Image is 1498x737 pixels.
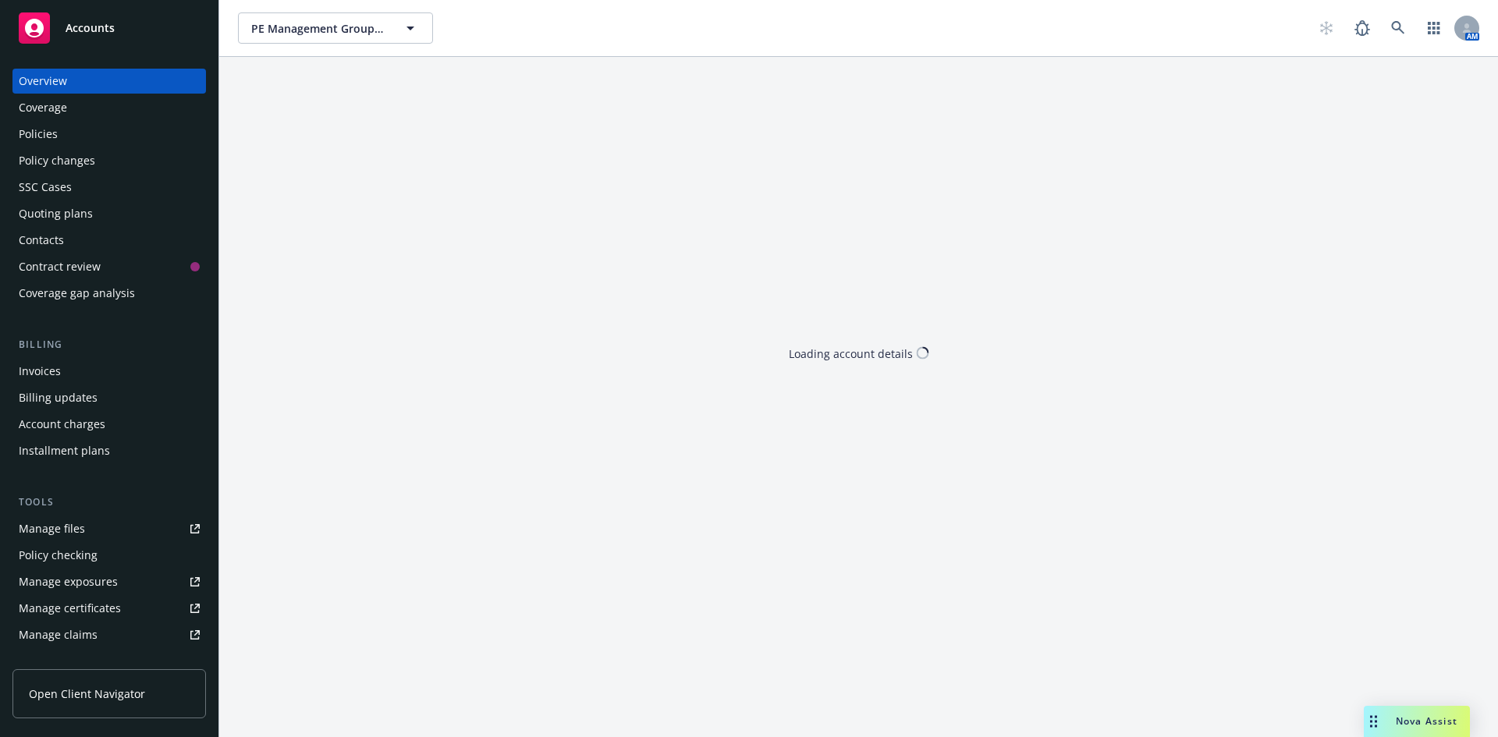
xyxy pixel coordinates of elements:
[19,281,135,306] div: Coverage gap analysis
[19,228,64,253] div: Contacts
[19,649,92,674] div: Manage BORs
[12,438,206,463] a: Installment plans
[66,22,115,34] span: Accounts
[19,385,98,410] div: Billing updates
[12,622,206,647] a: Manage claims
[19,95,67,120] div: Coverage
[19,516,85,541] div: Manage files
[19,412,105,437] div: Account charges
[1311,12,1342,44] a: Start snowing
[1383,12,1414,44] a: Search
[12,281,206,306] a: Coverage gap analysis
[19,438,110,463] div: Installment plans
[19,596,121,621] div: Manage certificates
[12,148,206,173] a: Policy changes
[19,201,93,226] div: Quoting plans
[12,385,206,410] a: Billing updates
[12,596,206,621] a: Manage certificates
[19,543,98,568] div: Policy checking
[19,569,118,594] div: Manage exposures
[12,201,206,226] a: Quoting plans
[12,254,206,279] a: Contract review
[19,254,101,279] div: Contract review
[1364,706,1383,737] div: Drag to move
[19,359,61,384] div: Invoices
[12,122,206,147] a: Policies
[19,148,95,173] div: Policy changes
[789,345,913,361] div: Loading account details
[19,122,58,147] div: Policies
[12,494,206,510] div: Tools
[29,686,145,702] span: Open Client Navigator
[12,228,206,253] a: Contacts
[12,175,206,200] a: SSC Cases
[238,12,433,44] button: PE Management Group, Inc.
[12,95,206,120] a: Coverage
[19,175,72,200] div: SSC Cases
[19,69,67,94] div: Overview
[12,412,206,437] a: Account charges
[1396,714,1457,728] span: Nova Assist
[12,359,206,384] a: Invoices
[12,6,206,50] a: Accounts
[251,20,386,37] span: PE Management Group, Inc.
[12,337,206,353] div: Billing
[12,649,206,674] a: Manage BORs
[1364,706,1470,737] button: Nova Assist
[12,543,206,568] a: Policy checking
[19,622,98,647] div: Manage claims
[1347,12,1378,44] a: Report a Bug
[12,516,206,541] a: Manage files
[12,69,206,94] a: Overview
[1418,12,1450,44] a: Switch app
[12,569,206,594] a: Manage exposures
